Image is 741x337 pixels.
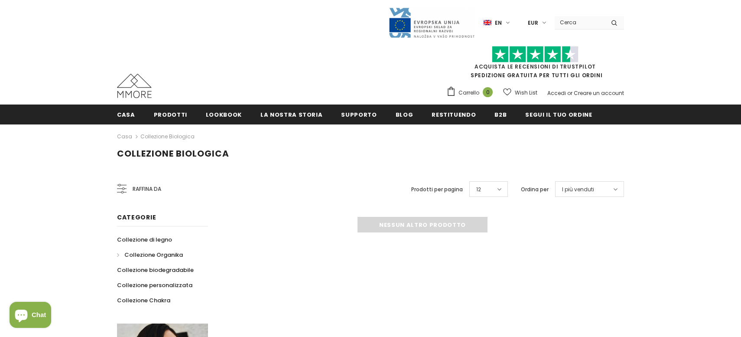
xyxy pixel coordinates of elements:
span: Segui il tuo ordine [525,111,592,119]
img: Fidati di Pilot Stars [492,46,578,63]
a: Lookbook [206,105,242,124]
a: Accedi [547,89,566,97]
a: Segui il tuo ordine [525,105,592,124]
label: Ordina per [521,185,549,194]
span: Collezione Chakra [117,296,170,304]
span: en [495,19,502,27]
a: Javni Razpis [388,19,475,26]
a: Collezione Organika [117,247,183,262]
img: Javni Razpis [388,7,475,39]
a: Acquista le recensioni di TrustPilot [474,63,596,70]
a: Collezione biologica [140,133,195,140]
inbox-online-store-chat: Shopify online store chat [7,302,54,330]
label: Prodotti per pagina [411,185,463,194]
span: Categorie [117,213,156,222]
span: SPEDIZIONE GRATUITA PER TUTTI GLI ORDINI [446,50,624,79]
span: Lookbook [206,111,242,119]
a: B2B [494,105,507,124]
a: Collezione personalizzata [117,278,192,293]
span: La nostra storia [260,111,322,119]
span: 0 [483,87,493,97]
span: Raffina da [133,184,161,194]
a: Blog [396,105,413,124]
span: Restituendo [432,111,476,119]
a: Creare un account [574,89,624,97]
a: supporto [341,105,377,124]
span: Collezione biologica [117,147,229,160]
span: supporto [341,111,377,119]
span: Collezione biodegradabile [117,266,194,274]
a: Prodotti [154,105,187,124]
a: Carrello 0 [446,86,497,99]
a: Collezione biodegradabile [117,262,194,278]
span: Prodotti [154,111,187,119]
span: Casa [117,111,135,119]
img: Casi MMORE [117,74,152,98]
span: Carrello [458,88,479,97]
span: Wish List [515,88,537,97]
input: Search Site [555,16,604,29]
span: or [567,89,572,97]
a: Casa [117,131,132,142]
a: Wish List [503,85,537,100]
span: B2B [494,111,507,119]
span: I più venduti [562,185,594,194]
a: La nostra storia [260,105,322,124]
span: 12 [476,185,481,194]
a: Collezione Chakra [117,293,170,308]
a: Restituendo [432,105,476,124]
a: Casa [117,105,135,124]
span: EUR [528,19,538,27]
span: Blog [396,111,413,119]
span: Collezione di legno [117,236,172,244]
span: Collezione Organika [124,251,183,259]
img: i-lang-1.png [484,19,491,26]
a: Collezione di legno [117,232,172,247]
span: Collezione personalizzata [117,281,192,289]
